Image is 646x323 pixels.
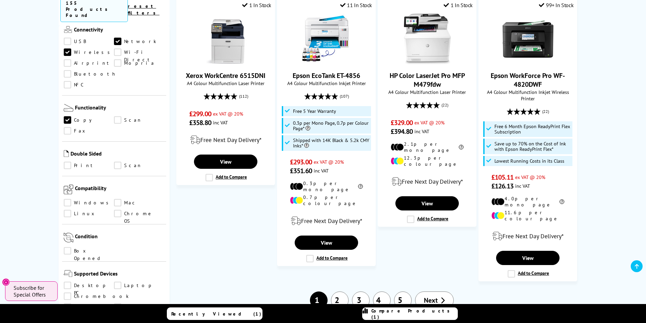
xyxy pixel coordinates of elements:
[64,270,72,277] img: Supported Devices
[114,199,164,206] a: Mac
[381,89,473,95] span: A4 Colour Multifunction Laser Printer
[64,303,114,311] a: iPhone
[114,116,164,124] a: Scan
[194,155,257,169] a: View
[414,128,429,135] span: inc VAT
[281,211,372,230] div: modal_delivery
[340,90,349,103] span: (107)
[293,138,370,148] span: Shipped with 14K Black & 5.2k CMY Inks*
[205,174,247,181] label: Add to Compare
[71,150,165,158] span: Double Sided
[494,124,571,135] span: Free 6 Month Epson ReadyPrint Flex Subscription
[491,182,513,190] span: £126.13
[189,109,211,118] span: £299.00
[482,227,573,246] div: modal_delivery
[306,255,348,262] label: Add to Compare
[64,116,114,124] a: Copy
[2,278,10,286] button: Close
[64,150,69,157] img: Double Sided
[295,236,358,250] a: View
[515,174,545,180] span: ex VAT @ 20%
[114,48,164,56] a: Wi-Fi Direct
[391,118,413,127] span: £329.00
[186,71,266,80] a: Xerox WorkCentre 6515DNI
[180,130,271,149] div: modal_delivery
[314,167,329,174] span: inc VAT
[64,210,114,217] a: Linux
[494,158,564,164] span: Lowest Running Costs in its Class
[402,14,453,64] img: HP Color LaserJet Pro MFP M479fdw
[114,59,164,67] a: Mopria
[395,196,458,210] a: View
[64,38,114,45] a: USB
[64,247,114,255] a: Box Opened
[64,26,72,33] img: Connectivity
[64,59,114,67] a: Airprint
[189,118,211,127] span: £358.80
[213,119,228,126] span: inc VAT
[508,270,549,278] label: Add to Compare
[391,141,464,153] li: 2.1p per mono page
[390,71,465,89] a: HP Color LaserJet Pro MFP M479fdw
[290,194,363,206] li: 0.7p per colour page
[171,311,261,317] span: Recently Viewed (1)
[491,71,565,89] a: Epson WorkForce Pro WF-4820DWF
[352,291,370,309] a: 3
[74,26,165,34] span: Connectivity
[402,59,453,66] a: HP Color LaserJet Pro MFP M479fdw
[64,233,73,242] img: Condition
[494,141,571,152] span: Save up to 70% on the Cost of Ink with Epson ReadyPrint Flex*
[281,80,372,86] span: A4 Colour Multifunction Inkjet Printer
[394,291,412,309] a: 5
[444,2,473,8] div: 1 In Stock
[167,307,262,320] a: Recently Viewed (1)
[391,127,413,136] span: £394.80
[64,104,73,112] img: Functionality
[290,166,312,175] span: £351.60
[407,216,448,223] label: Add to Compare
[424,296,438,305] span: Next
[542,105,549,118] span: (22)
[200,14,251,64] img: Xerox WorkCentre 6515DNI
[64,127,114,135] a: Fax
[64,70,117,78] a: Bluetooth
[64,292,129,300] a: Chromebook
[503,14,553,64] img: Epson WorkForce Pro WF-4820DWF
[64,48,114,56] a: Wireless
[213,110,243,117] span: ex VAT @ 20%
[496,251,559,265] a: View
[293,71,360,80] a: Epson EcoTank ET-4856
[491,173,513,182] span: £105.11
[503,59,553,66] a: Epson WorkForce Pro WF-4820DWF
[114,162,164,169] a: Scan
[373,291,391,309] a: 4
[293,120,370,131] span: 0.3p per Mono Page, 0.7p per Colour Page*
[340,2,372,8] div: 11 In Stock
[75,104,165,113] span: Functionality
[64,282,114,289] a: Desktop PC
[539,2,573,8] div: 99+ In Stock
[314,159,344,165] span: ex VAT @ 20%
[415,291,454,309] a: Next
[114,303,164,311] a: iPad
[180,80,271,86] span: A4 Colour Multifunction Laser Printer
[14,284,51,298] span: Subscribe for Special Offers
[242,2,271,8] div: 1 In Stock
[75,185,165,196] span: Compatibility
[64,162,114,169] a: Print
[64,185,73,194] img: Compatibility
[362,307,458,320] a: Compare Products (1)
[239,90,248,103] span: (112)
[442,99,448,112] span: (22)
[114,282,164,289] a: Laptop
[491,209,564,222] li: 11.6p per colour page
[114,210,164,217] a: Chrome OS
[290,180,363,193] li: 0.3p per mono page
[64,81,114,88] a: NFC
[75,233,165,244] span: Condition
[128,3,159,16] a: reset filters
[391,155,464,167] li: 12.3p per colour page
[114,38,164,45] a: Network
[290,158,312,166] span: £293.00
[301,14,352,64] img: Epson EcoTank ET-4856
